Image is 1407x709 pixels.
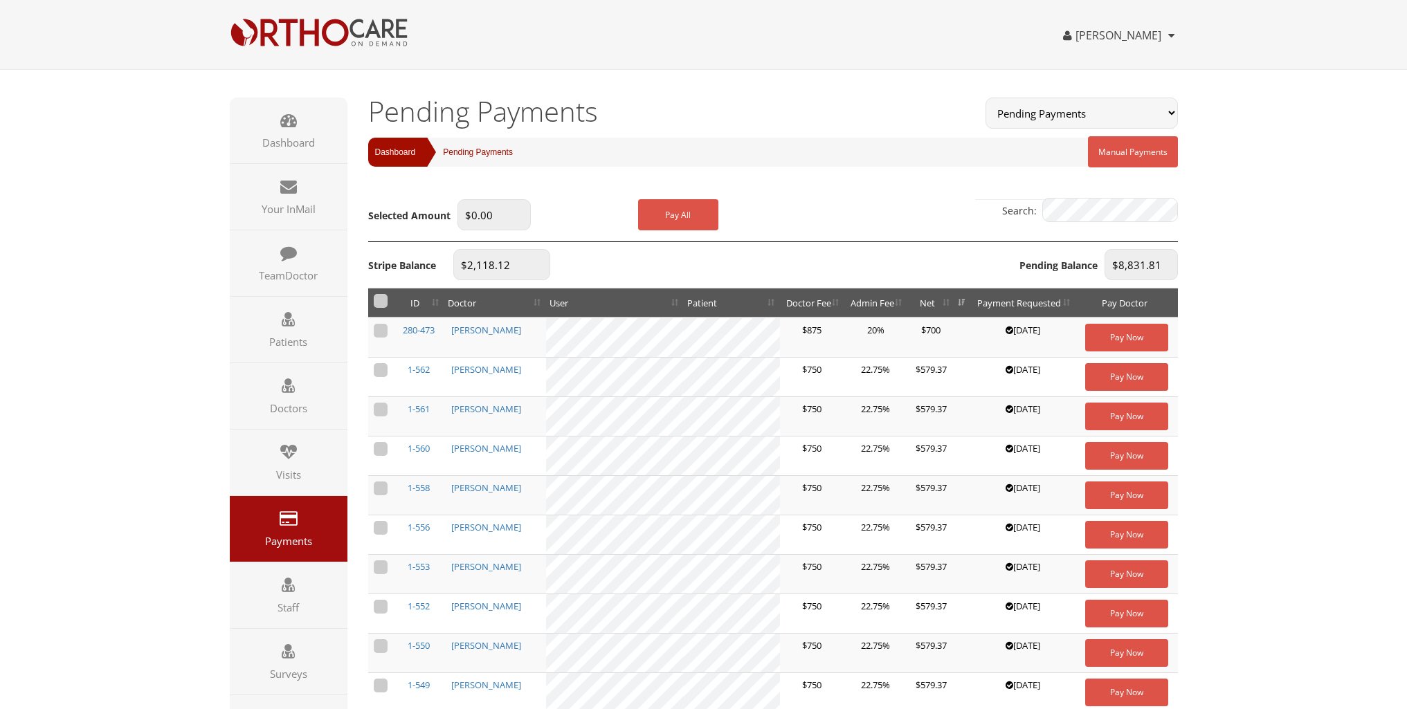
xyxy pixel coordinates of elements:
a: [PERSON_NAME] [451,521,521,533]
td: [DATE] [970,634,1076,673]
td: [DATE] [970,317,1076,358]
a: 1-552 [408,600,430,612]
td: $750 [780,358,844,397]
a: 1-561 [408,403,430,415]
td: $579.37 [907,594,955,634]
td: 22.75% [844,476,907,515]
th: ID: activate to sort column ascending [393,288,445,318]
span: TeamDoctor [237,268,341,282]
span: Your InMail [237,202,341,216]
a: [PERSON_NAME] [451,363,521,376]
td: $579.37 [907,397,955,436]
td: $750 [780,555,844,594]
td: $750 [780,634,844,673]
a: Payments [230,496,347,562]
button: Pay Now [1085,679,1168,706]
td: 22.75% [844,397,907,436]
td: $579.37 [907,476,955,515]
td: 22.75% [844,555,907,594]
button: Pay Now [1085,600,1168,627]
span: Staff [237,600,341,614]
a: 1-560 [408,442,430,454]
a: 1-556 [408,521,430,533]
td: [DATE] [970,476,1076,515]
a: [PERSON_NAME] [451,403,521,415]
span: Surveys [237,667,341,681]
a: [PERSON_NAME] [1063,28,1161,43]
label: Search: [1002,198,1178,225]
button: Pay Now [1085,481,1168,509]
td: $750 [780,397,844,436]
td: $579.37 [907,515,955,555]
button: Pay Now [1085,560,1168,588]
button: Pay Now [1085,442,1168,470]
th: User: activate to sort column ascending [546,288,684,318]
a: Surveys [230,629,347,694]
a: Staff [230,562,347,628]
td: [DATE] [970,515,1076,555]
td: $750 [780,515,844,555]
th: Doctor Fee: activate to sort column ascending [780,288,844,318]
span: Patients [237,335,341,349]
td: [DATE] [970,555,1076,594]
button: Pay All [638,199,718,230]
a: 280-473 [403,324,435,336]
a: 1-558 [408,481,430,494]
td: $579.37 [907,555,955,594]
a: [PERSON_NAME] [451,639,521,652]
a: 1-549 [408,679,430,691]
a: Visits [230,430,347,495]
label: Stripe Balance [368,259,436,273]
input: Search: [1042,198,1178,222]
td: 22.75% [844,634,907,673]
h1: Pending Payments [368,98,965,125]
td: 22.75% [844,358,907,397]
th: Net: activate to sort column ascending [907,288,955,318]
a: 1-562 [408,363,430,376]
button: Pay Now [1085,403,1168,430]
td: 22.75% [844,436,907,476]
button: Pay Now [1085,324,1168,351]
span: Visits [237,468,341,481]
a: Doctors [230,363,347,429]
a: 1-550 [408,639,430,652]
td: $750 [780,594,844,634]
button: Pay Now [1085,639,1168,667]
a: [PERSON_NAME] [451,442,521,454]
a: [PERSON_NAME] [451,324,521,336]
a: Manual Payments [1088,136,1178,167]
li: Pending Payments [415,138,513,167]
td: [DATE] [970,358,1076,397]
td: $579.37 [907,634,955,673]
td: [DATE] [970,594,1076,634]
button: Pay Now [1085,521,1168,549]
td: 20% [844,317,907,358]
td: $700 [907,317,955,358]
th: Pay Doctor [1075,288,1177,318]
td: $579.37 [907,358,955,397]
td: $579.37 [907,436,955,476]
td: [DATE] [970,397,1076,436]
a: [PERSON_NAME] [451,481,521,494]
td: 22.75% [844,594,907,634]
a: Dashboard [230,98,347,163]
th: Admin Fee: activate to sort column ascending [844,288,907,318]
a: Patients [230,297,347,362]
td: $750 [780,476,844,515]
th: Payment Requested: activate to sort column ascending [970,288,1076,318]
span: Doctors [237,401,341,415]
a: TeamDoctor [230,230,347,296]
th: Patient: activate to sort column ascending [684,288,780,318]
a: Your InMail [230,164,347,230]
a: Dashboard [368,138,416,167]
a: [PERSON_NAME] [451,600,521,612]
td: [DATE] [970,436,1076,476]
span: Dashboard [237,136,341,149]
a: [PERSON_NAME] [451,679,521,691]
td: $750 [780,436,844,476]
a: 1-553 [408,560,430,573]
td: 22.75% [844,515,907,555]
label: Pending Balance [1019,259,1098,273]
img: OrthoCareOnDemand Logo [230,17,408,48]
td: $875 [780,317,844,358]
